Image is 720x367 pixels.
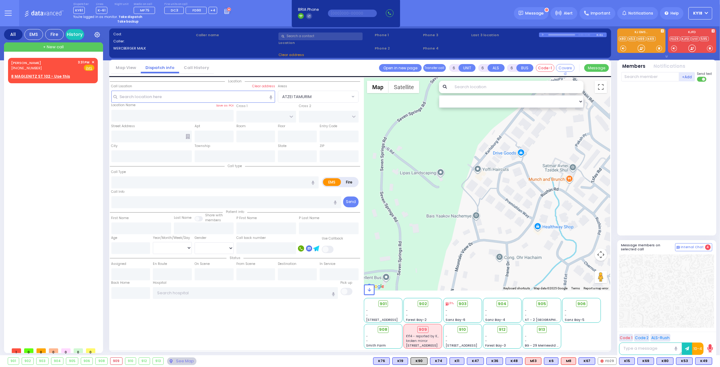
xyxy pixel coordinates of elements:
label: Pick up [341,280,352,285]
span: Call type [225,164,245,168]
div: ALS [525,357,541,365]
div: K76 [373,357,390,365]
button: Notifications [654,63,686,70]
span: Phone 1 [375,32,421,38]
span: Patient info [223,209,247,214]
label: Dispatcher [73,2,89,6]
div: ALS KJ [561,357,576,365]
div: EMS [24,29,43,40]
span: 908 [379,326,387,333]
div: BLS [676,357,693,365]
label: P Last Name [299,216,319,221]
a: KJFD [681,37,691,41]
a: K53 [628,37,637,41]
label: In Service [320,261,335,266]
span: [STREET_ADDRESS] [366,317,398,322]
div: BLS [392,357,408,365]
span: 906 [577,301,586,307]
label: Call Location [111,84,132,89]
div: M8 [561,357,576,365]
label: Apt [195,124,200,129]
span: Notifications [628,11,653,16]
label: Caller name [196,32,276,38]
u: EMS [86,66,93,71]
label: City [111,144,118,149]
label: Save as POI [216,103,234,108]
span: - [406,313,408,317]
button: Code-1 [536,64,554,72]
span: - [366,339,368,343]
label: Cross 2 [299,104,311,109]
div: All [4,29,23,40]
span: 0 [74,348,83,353]
a: Open this area in Google Maps (opens a new window) [365,283,386,291]
span: 0 [61,348,71,353]
label: Last Name [174,215,192,220]
div: BLS [373,357,390,365]
span: 903 [459,301,467,307]
span: - [565,313,567,317]
div: K80 [657,357,674,365]
span: +4 [210,8,215,13]
img: red-radio-icon.svg [601,360,604,363]
span: KY14 - reported by K90 [406,334,442,339]
label: ZIP [320,144,324,149]
div: 906 [81,358,93,365]
a: FD29 [670,37,680,41]
div: K15 [619,357,635,365]
a: Call History [179,65,214,71]
label: Cross 1 [236,104,248,109]
div: BLS [695,357,712,365]
span: 904 [498,301,507,307]
div: K90 [411,357,428,365]
span: Phone 3 [423,32,469,38]
span: - [485,334,487,339]
span: - [446,339,447,343]
span: 913 [539,326,545,333]
span: 902 [419,301,427,307]
span: BRIA Phone [298,7,319,12]
label: En Route [153,261,167,266]
span: Sanz Bay-5 [565,317,584,322]
strong: Take dispatch [119,15,142,19]
div: 903 [37,358,48,365]
label: Medic on call [134,2,157,6]
label: Location [278,40,373,45]
span: 910 [459,326,466,333]
div: BLS [657,357,674,365]
span: 901 [380,301,387,307]
span: [PHONE_NUMBER] [11,66,42,71]
div: BLS [467,357,484,365]
span: - [366,308,368,313]
input: Search location here [111,91,275,102]
label: KJFD [668,31,716,35]
a: Dispatch info [141,65,179,71]
span: KY18 [693,11,703,16]
div: BLS [637,357,654,365]
div: K67 [579,357,595,365]
button: UNIT [459,64,476,72]
div: Year/Month/Week/Day [153,235,192,240]
a: Map View [111,65,141,71]
span: - [485,313,487,317]
span: Sanz Bay-6 [446,317,465,322]
span: Forest Bay-2 [406,317,427,322]
div: 905 [66,358,78,365]
label: State [278,144,287,149]
button: 10-4 [692,343,704,355]
span: - [565,308,567,313]
div: BLS [486,357,503,365]
span: You're logged in as monitor. [73,15,118,19]
span: ATZEI TAMURIM [282,94,312,100]
span: 0 [37,348,46,353]
a: K80 [619,37,627,41]
label: Fire [341,178,358,186]
span: ✕ [92,60,94,65]
label: Floor [278,124,285,129]
button: Toggle fullscreen view [595,81,607,93]
a: Open in new page [379,64,422,72]
a: Util [691,37,699,41]
span: AT - 2 [GEOGRAPHIC_DATA] [525,317,571,322]
div: Fire [45,29,64,40]
div: K11 [450,357,464,365]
